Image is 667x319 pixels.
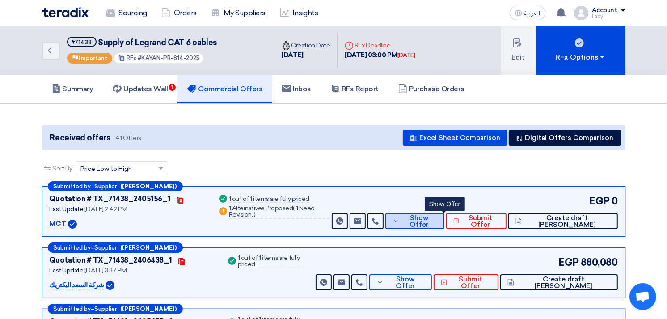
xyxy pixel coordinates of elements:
[121,306,177,312] b: ([PERSON_NAME])
[68,220,77,229] img: Verified Account
[48,304,183,314] div: –
[508,213,617,229] button: Create draft [PERSON_NAME]
[229,196,309,203] div: 1 out of 1 items are fully priced
[510,6,545,20] button: العربية
[403,130,507,146] button: Excel Sheet Comparison
[612,194,618,208] span: 0
[99,3,154,23] a: Sourcing
[401,215,437,228] span: Show Offer
[50,267,84,274] span: Last Update
[536,26,625,75] button: RFx Options
[54,183,91,189] span: Submitted by
[386,276,425,289] span: Show Offer
[98,38,217,47] span: Supply of Legrand CAT 6 cables
[127,55,136,61] span: RFx
[80,164,132,174] span: Price Low to High
[293,204,295,212] span: (
[446,213,507,229] button: Submit Offer
[555,52,606,63] div: RFx Options
[54,306,91,312] span: Submitted by
[589,194,610,208] span: EGP
[42,7,89,17] img: Teradix logo
[50,194,171,204] div: Quotation # TX_71438_2405156_1
[121,245,177,251] b: ([PERSON_NAME])
[524,215,610,228] span: Create draft [PERSON_NAME]
[229,204,315,218] span: 1 Need Revision,
[629,283,656,310] div: Open chat
[52,85,93,94] h5: Summary
[516,276,610,289] span: Create draft [PERSON_NAME]
[113,85,168,94] h5: Updates Wall
[79,55,108,61] span: Important
[50,255,172,266] div: Quotation # TX_71438_2406438_1
[369,274,432,290] button: Show Offer
[115,134,141,142] span: 41 Offers
[501,26,536,75] button: Edit
[434,274,498,290] button: Submit Offer
[331,85,379,94] h5: RFx Report
[48,242,183,253] div: –
[592,7,617,14] div: Account
[282,41,330,50] div: Creation Date
[558,255,579,270] span: EGP
[95,245,117,251] span: Supplier
[103,75,177,103] a: Updates Wall1
[106,281,114,290] img: Verified Account
[50,219,67,230] p: MCT
[345,50,415,60] div: [DATE] 03:00 PM
[169,84,176,91] span: 1
[282,85,311,94] h5: Inbox
[48,181,183,191] div: –
[204,3,273,23] a: My Suppliers
[524,10,540,17] span: العربية
[177,75,272,103] a: Commercial Offers
[42,75,103,103] a: Summary
[461,215,499,228] span: Submit Offer
[272,75,321,103] a: Inbox
[50,132,110,144] span: Received offers
[238,255,314,268] div: 1 out of 1 items are fully priced
[398,85,464,94] h5: Purchase Orders
[50,280,104,291] p: شركة السعد اليكتريك
[282,50,330,60] div: [DATE]
[84,205,127,213] span: [DATE] 2:42 PM
[50,205,84,213] span: Last Update
[321,75,388,103] a: RFx Report
[397,51,415,60] div: [DATE]
[187,85,262,94] h5: Commercial Offers
[345,41,415,50] div: RFx Deadline
[574,6,588,20] img: profile_test.png
[425,197,465,211] div: Show Offer
[581,255,618,270] span: 880,080
[138,55,199,61] span: #KAYAN-PR-814-2025
[95,183,117,189] span: Supplier
[592,14,625,19] div: Fady
[385,213,444,229] button: Show Offer
[53,164,72,173] span: Sort By
[72,39,92,45] div: #71438
[67,37,217,48] h5: Supply of Legrand CAT 6 cables
[54,245,91,251] span: Submitted by
[509,130,621,146] button: Digital Offers Comparison
[154,3,204,23] a: Orders
[84,267,127,274] span: [DATE] 3:37 PM
[254,211,256,218] span: )
[95,306,117,312] span: Supplier
[121,183,177,189] b: ([PERSON_NAME])
[500,274,617,290] button: Create draft [PERSON_NAME]
[229,205,330,219] div: 1 Alternatives Proposed
[273,3,325,23] a: Insights
[450,276,491,289] span: Submit Offer
[388,75,474,103] a: Purchase Orders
